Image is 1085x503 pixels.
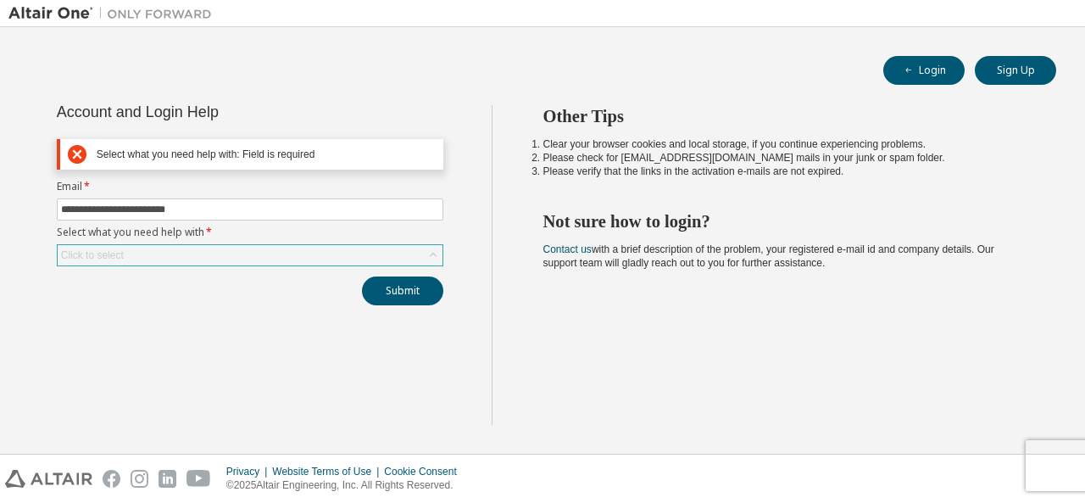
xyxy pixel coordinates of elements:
[883,56,965,85] button: Login
[543,137,1027,151] li: Clear your browser cookies and local storage, if you continue experiencing problems.
[226,465,272,478] div: Privacy
[362,277,443,305] button: Submit
[58,245,442,265] div: Click to select
[57,180,443,193] label: Email
[272,465,384,478] div: Website Terms of Use
[543,151,1027,165] li: Please check for [EMAIL_ADDRESS][DOMAIN_NAME] mails in your junk or spam folder.
[57,105,366,119] div: Account and Login Help
[543,165,1027,178] li: Please verify that the links in the activation e-mails are not expired.
[384,465,466,478] div: Cookie Consent
[543,105,1027,127] h2: Other Tips
[57,226,443,239] label: Select what you need help with
[186,470,211,488] img: youtube.svg
[131,470,148,488] img: instagram.svg
[226,478,467,493] p: © 2025 Altair Engineering, Inc. All Rights Reserved.
[5,470,92,488] img: altair_logo.svg
[159,470,176,488] img: linkedin.svg
[543,243,592,255] a: Contact us
[97,148,436,161] div: Select what you need help with: Field is required
[975,56,1056,85] button: Sign Up
[543,210,1027,232] h2: Not sure how to login?
[103,470,120,488] img: facebook.svg
[8,5,220,22] img: Altair One
[543,243,994,269] span: with a brief description of the problem, your registered e-mail id and company details. Our suppo...
[61,249,124,262] div: Click to select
